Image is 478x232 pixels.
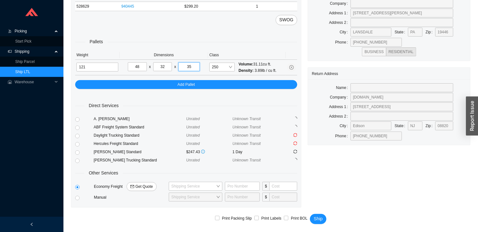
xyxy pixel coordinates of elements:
span: loading [293,157,298,162]
a: Ship Parcel [15,59,35,64]
div: A. [PERSON_NAME] [94,116,186,122]
label: Address 1 [329,9,350,17]
span: Warehouse [15,77,53,87]
span: Volume: [239,62,253,66]
div: ABF Freight System Standard [94,124,186,130]
label: City [340,121,350,130]
button: close-circle [287,63,296,72]
input: Cost [269,182,297,191]
span: Unrated [186,133,200,138]
span: Ship [314,215,323,222]
label: State [395,28,408,37]
span: SWOG [279,16,293,24]
span: left [30,222,34,226]
span: loading [293,124,298,129]
label: Phone [335,38,350,47]
label: Phone [335,132,350,140]
span: Get Quote [135,183,153,190]
span: sync [293,133,297,137]
span: loading [293,116,298,121]
span: $ [262,193,269,201]
a: Start Pick [15,39,31,44]
label: Address 1 [329,102,350,111]
span: Pallets [85,38,108,45]
span: sync [293,141,297,145]
span: Print BOL [288,215,310,222]
span: Density: [239,68,253,73]
div: Hercules Freight Standard [94,140,186,147]
label: Company [330,93,350,102]
span: Unrated [186,117,200,121]
span: Unknown Transit [232,158,261,162]
div: Daylight Trucking Standard [94,132,186,139]
span: Unrated [186,158,200,162]
th: Class [208,51,286,60]
th: Weight [75,51,120,60]
label: City [340,28,350,37]
span: BUSINESS [364,50,384,54]
th: Dimensions [120,51,208,60]
span: Unknown Transit [232,141,261,146]
span: RESIDENTIAL [389,50,414,54]
label: Name [336,83,350,92]
span: Add Pallet [178,81,195,88]
td: $299.20 [183,2,231,11]
input: Pro Number [225,182,260,191]
div: $247.43 [186,149,232,155]
td: 528629 [75,2,120,11]
span: $ [262,182,269,191]
div: x [174,64,176,70]
a: 940445 [121,4,134,9]
label: Address 2 [329,112,350,121]
span: mail [130,185,134,189]
span: Unknown Transit [232,117,261,121]
label: Zip [426,121,435,130]
span: Shipping [15,46,53,57]
span: Unrated [186,125,200,129]
label: State [395,121,408,130]
input: L [128,62,147,71]
span: Print Labels [259,215,284,222]
button: Ship [310,214,326,224]
span: Unrated [186,141,200,146]
div: Economy Freight [93,182,167,191]
a: Ship LTL [15,70,30,74]
input: W [153,62,172,71]
div: [PERSON_NAME] Trucking Standard [94,157,186,163]
span: Print Packing Slip [219,215,254,222]
button: Add Pallet [75,80,297,89]
span: Unknown Transit [232,133,261,138]
td: 1 [232,2,283,11]
input: Pro Number [225,193,260,201]
button: mailGet Quote [127,182,157,191]
input: H [178,62,200,71]
button: SWOG [276,15,297,25]
span: Unknown Transit [232,125,261,129]
div: Return Address [312,68,466,79]
div: 3.89 lb / cu ft. [239,67,276,74]
div: 31.11 cu ft. [239,61,276,67]
input: Cost [269,193,297,201]
div: Manual [93,194,167,201]
span: 250 [212,63,232,71]
span: Direct Services [84,102,123,109]
label: Zip [426,28,435,37]
label: Address 2 [329,18,350,27]
div: x [149,64,151,70]
span: info-circle [201,150,205,154]
div: 1 Day [232,149,279,155]
span: Other Services [84,169,123,177]
div: [PERSON_NAME] Standard [94,149,186,155]
span: Picking [15,26,53,36]
span: sync [293,150,297,154]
